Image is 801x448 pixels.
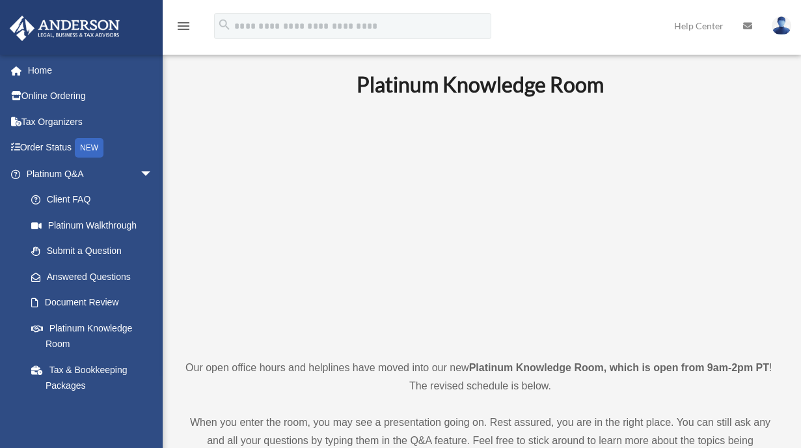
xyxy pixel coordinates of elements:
a: Platinum Walkthrough [18,212,172,238]
p: Our open office hours and helplines have moved into our new ! The revised schedule is below. [185,359,775,395]
img: Anderson Advisors Platinum Portal [6,16,124,41]
i: search [217,18,232,32]
span: arrow_drop_down [140,161,166,188]
div: NEW [75,138,103,158]
a: Client FAQ [18,187,172,213]
strong: Platinum Knowledge Room, which is open from 9am-2pm PT [469,362,769,373]
a: Online Ordering [9,83,172,109]
a: menu [176,23,191,34]
a: Tax Organizers [9,109,172,135]
img: User Pic [772,16,791,35]
b: Platinum Knowledge Room [357,72,604,97]
a: Order StatusNEW [9,135,172,161]
a: Answered Questions [18,264,172,290]
i: menu [176,18,191,34]
a: Platinum Knowledge Room [18,315,166,357]
a: Submit a Question [18,238,172,264]
iframe: 231110_Toby_KnowledgeRoom [285,115,675,335]
a: Home [9,57,172,83]
a: Document Review [18,290,172,316]
a: Platinum Q&Aarrow_drop_down [9,161,172,187]
a: Land Trust & Deed Forum [18,399,172,425]
a: Tax & Bookkeeping Packages [18,357,172,399]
